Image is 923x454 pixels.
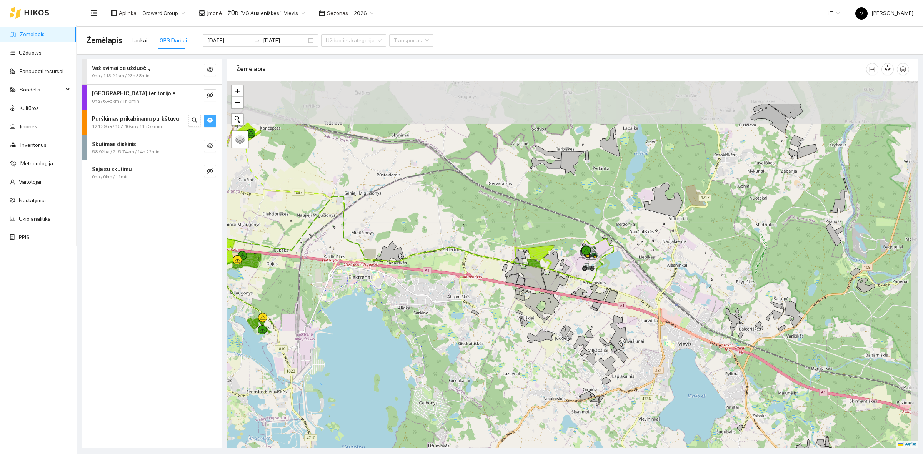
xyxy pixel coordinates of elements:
div: Purškimas prikabinamu purkštuvu124.39ha / 167.46km / 11h 52minsearcheye [82,110,222,135]
span: swap-right [254,37,260,43]
button: eye [204,115,216,127]
span: V [860,7,863,20]
span: eye [207,117,213,125]
button: eye-invisible [204,165,216,177]
div: Skutimas diskinis58.92ha / 215.74km / 14h 22mineye-invisible [82,135,222,160]
span: 2026 [354,7,374,19]
strong: Skutimas diskinis [92,141,136,147]
button: column-width [866,63,878,75]
a: Zoom out [232,97,243,108]
a: Meteorologija [20,160,53,166]
input: Pabaigos data [263,36,307,45]
span: 0ha / 113.21km / 23h 38min [92,72,150,80]
span: Įmonė : [207,9,223,17]
button: eye-invisible [204,140,216,152]
a: Kultūros [20,105,39,111]
span: shop [199,10,205,16]
strong: Purškimas prikabinamu purkštuvu [92,116,179,122]
span: eye-invisible [207,67,213,74]
strong: Važiavimai be užduočių [92,65,150,71]
span: + [235,86,240,96]
div: Sėja su skutimu0ha / 0km / 11mineye-invisible [82,160,222,185]
span: Sezonas : [327,9,349,17]
strong: Sėja su skutimu [92,166,132,172]
button: eye-invisible [204,89,216,101]
div: Laukai [132,36,147,45]
button: eye-invisible [204,64,216,76]
span: Sandėlis [20,82,63,97]
div: Žemėlapis [236,58,866,80]
a: Leaflet [898,442,916,447]
span: menu-fold [90,10,97,17]
button: menu-fold [86,5,102,21]
span: LT [828,7,840,19]
a: Inventorius [20,142,47,148]
a: Panaudoti resursai [20,68,63,74]
span: ŽŪB "VG Ausieniškės " Vievis [228,7,305,19]
span: 58.92ha / 215.74km / 14h 22min [92,148,160,156]
a: Žemėlapis [20,31,45,37]
a: Ūkio analitika [19,216,51,222]
span: Aplinka : [119,9,138,17]
button: Initiate a new search [232,114,243,125]
a: Vartotojai [19,179,41,185]
strong: [GEOGRAPHIC_DATA] teritorijoje [92,90,175,96]
a: Nustatymai [19,197,46,203]
a: Layers [232,131,248,148]
span: to [254,37,260,43]
span: 0ha / 0km / 11min [92,173,129,181]
div: [GEOGRAPHIC_DATA] teritorijoje0ha / 6.45km / 1h 8mineye-invisible [82,85,222,110]
div: GPS Darbai [160,36,187,45]
span: Žemėlapis [86,34,122,47]
span: eye-invisible [207,143,213,150]
input: Pradžios data [207,36,251,45]
span: calendar [319,10,325,16]
span: [PERSON_NAME] [855,10,913,16]
span: Groward Group [142,7,185,19]
span: 124.39ha / 167.46km / 11h 52min [92,123,162,130]
span: eye-invisible [207,168,213,175]
div: Važiavimai be užduočių0ha / 113.21km / 23h 38mineye-invisible [82,59,222,84]
a: PPIS [19,234,30,240]
button: search [188,115,201,127]
span: 0ha / 6.45km / 1h 8min [92,98,139,105]
a: Įmonės [20,123,37,130]
span: − [235,98,240,107]
span: layout [111,10,117,16]
a: Zoom in [232,85,243,97]
span: search [192,117,198,125]
span: eye-invisible [207,92,213,99]
span: column-width [866,66,878,72]
a: Užduotys [19,50,42,56]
